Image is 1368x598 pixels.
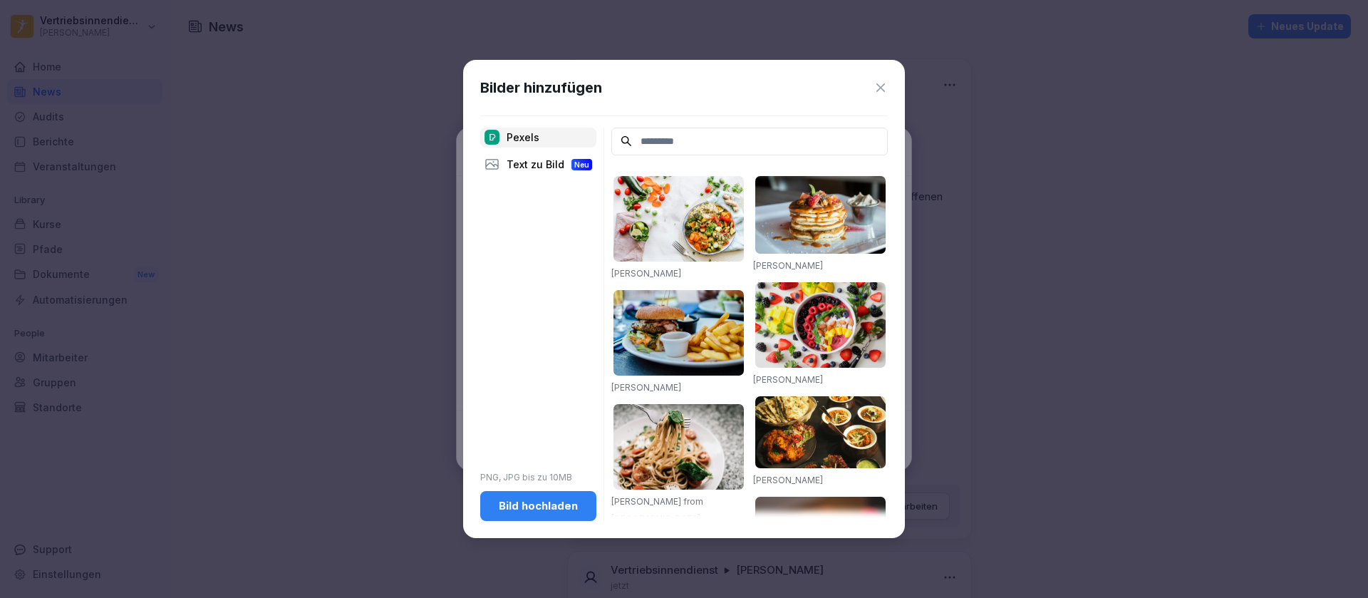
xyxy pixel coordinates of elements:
img: pexels-photo-376464.jpeg [755,176,886,254]
a: [PERSON_NAME] from [GEOGRAPHIC_DATA] [611,496,703,524]
img: pexels.png [484,130,499,145]
img: pexels-photo-1099680.jpeg [755,282,886,368]
div: Text zu Bild [480,155,596,175]
a: [PERSON_NAME] [753,475,823,485]
img: pexels-photo-958545.jpeg [755,396,886,468]
div: Bild hochladen [492,498,585,514]
a: [PERSON_NAME] [611,268,681,279]
img: pexels-photo-70497.jpeg [613,290,744,376]
button: Bild hochladen [480,491,596,521]
h1: Bilder hinzufügen [480,77,602,98]
div: Neu [571,159,592,170]
p: PNG, JPG bis zu 10MB [480,471,596,484]
a: [PERSON_NAME] [611,382,681,393]
img: pexels-photo-1279330.jpeg [613,404,744,490]
a: [PERSON_NAME] [753,374,823,385]
img: pexels-photo-1640777.jpeg [613,176,744,262]
div: Pexels [480,128,596,148]
a: [PERSON_NAME] [753,260,823,271]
